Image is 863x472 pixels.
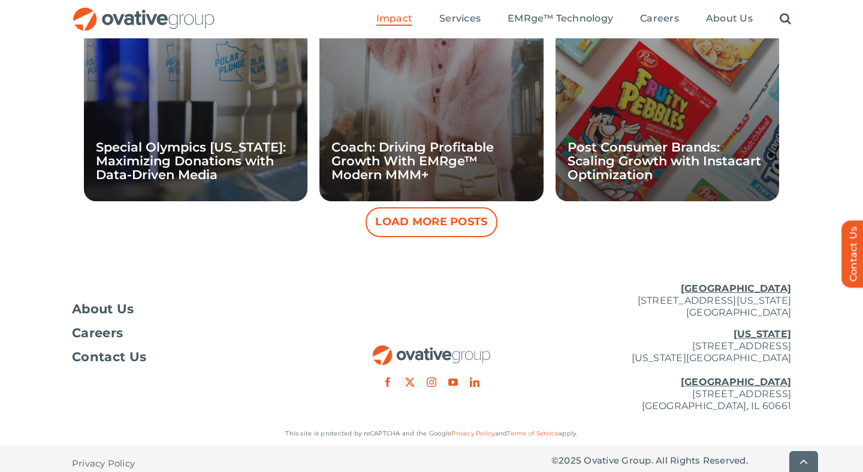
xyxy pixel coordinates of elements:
[439,13,481,25] span: Services
[383,377,393,387] a: facebook
[559,455,581,466] span: 2025
[439,13,481,26] a: Services
[331,140,494,182] a: Coach: Driving Profitable Growth With EMRge™ Modern MMM+
[448,377,458,387] a: youtube
[470,377,479,387] a: linkedin
[72,327,123,339] span: Careers
[640,13,679,26] a: Careers
[72,303,134,315] span: About Us
[640,13,679,25] span: Careers
[372,344,491,355] a: OG_Full_horizontal_RGB
[96,140,286,182] a: Special Olympics [US_STATE]: Maximizing Donations with Data-Driven Media
[681,376,791,388] u: [GEOGRAPHIC_DATA]
[508,13,613,26] a: EMRge™ Technology
[366,207,497,237] button: Load More Posts
[508,13,613,25] span: EMRge™ Technology
[507,429,559,437] a: Terms of Service
[706,13,753,25] span: About Us
[551,455,791,467] p: © Ovative Group. All Rights Reserved.
[681,283,791,294] u: [GEOGRAPHIC_DATA]
[376,13,412,25] span: Impact
[427,377,436,387] a: instagram
[72,351,146,363] span: Contact Us
[451,429,494,437] a: Privacy Policy
[72,327,312,339] a: Careers
[72,351,312,363] a: Contact Us
[780,13,791,26] a: Search
[72,6,216,17] a: OG_Full_horizontal_RGB
[72,303,312,315] a: About Us
[551,328,791,412] p: [STREET_ADDRESS] [US_STATE][GEOGRAPHIC_DATA] [STREET_ADDRESS] [GEOGRAPHIC_DATA], IL 60661
[568,140,761,182] a: Post Consumer Brands: Scaling Growth with Instacart Optimization
[72,458,135,470] span: Privacy Policy
[72,303,312,363] nav: Footer Menu
[72,428,791,440] p: This site is protected by reCAPTCHA and the Google and apply.
[551,283,791,319] p: [STREET_ADDRESS][US_STATE] [GEOGRAPHIC_DATA]
[734,328,791,340] u: [US_STATE]
[706,13,753,26] a: About Us
[376,13,412,26] a: Impact
[405,377,415,387] a: twitter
